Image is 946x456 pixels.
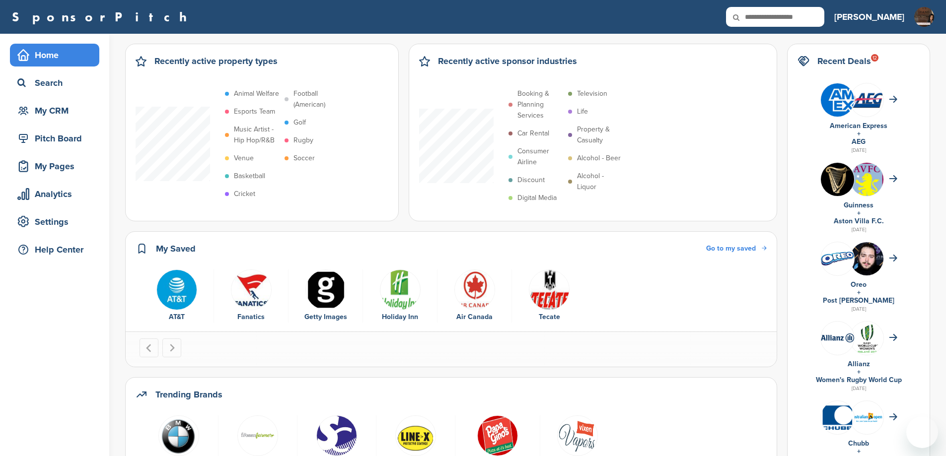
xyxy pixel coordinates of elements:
[460,415,535,455] a: Open uri20141112 50798 1czdyf5
[158,415,199,456] img: Screen shot 2015 05 22 at 9.40.47 am
[857,447,861,456] a: +
[145,312,209,323] div: AT&T
[706,244,756,253] span: Go to my saved
[577,153,621,164] p: Alcohol - Beer
[557,415,598,456] img: Screen shot 2017 12 08 at 11.49.40 am
[156,242,196,256] h2: My Saved
[851,280,867,289] a: Oreo
[442,269,507,323] a: Data Air Canada
[850,91,883,108] img: Open uri20141112 64162 1t4610c?1415809572
[512,269,586,323] div: 6 of 6
[15,130,99,147] div: Pitch Board
[577,88,607,99] p: Television
[848,439,869,448] a: Chubb
[817,54,871,68] h2: Recent Deals
[219,269,283,323] a: Data Fanatics
[381,415,450,455] a: Screen shot 2015 12 11 at 11.05.34 am
[10,210,99,233] a: Settings
[821,252,854,265] img: Data
[289,269,363,323] div: 3 of 6
[906,416,938,448] iframe: Button to launch messaging window
[517,193,557,203] p: Digital Media
[15,241,99,259] div: Help Center
[15,213,99,231] div: Settings
[395,415,436,456] img: Screen shot 2015 12 11 at 11.05.34 am
[234,88,279,99] p: Animal Welfare
[154,54,278,68] h2: Recently active property types
[368,269,432,323] a: Open uri20141112 50798 1wsss1y Holiday Inn
[10,127,99,150] a: Pitch Board
[10,99,99,122] a: My CRM
[857,288,861,297] a: +
[438,54,577,68] h2: Recently active sponsor industries
[302,415,371,455] a: Data
[577,124,623,146] p: Property & Casualty
[517,175,545,186] p: Discount
[577,106,588,117] p: Life
[10,155,99,178] a: My Pages
[305,269,346,310] img: Data
[798,305,920,314] div: [DATE]
[155,388,222,401] h2: Trending Brands
[821,403,854,431] img: Data
[293,135,313,146] p: Rugby
[821,333,854,342] img: Data
[368,312,432,323] div: Holiday Inn
[848,360,870,368] a: Allianz
[10,238,99,261] a: Help Center
[237,415,278,456] img: Ffarm
[816,376,902,384] a: Women's Rugby World Cup
[234,124,280,146] p: Music Artist - Hip Hop/R&B
[316,415,357,456] img: Data
[834,6,904,28] a: [PERSON_NAME]
[10,71,99,94] a: Search
[798,225,920,234] div: [DATE]
[231,269,272,310] img: Data
[852,137,866,146] a: AEG
[15,157,99,175] div: My Pages
[293,312,358,323] div: Getty Images
[517,88,563,121] p: Booking & Planning Services
[834,10,904,24] h3: [PERSON_NAME]
[234,153,254,164] p: Venue
[293,269,358,323] a: Data Getty Images
[293,117,306,128] p: Golf
[857,368,861,376] a: +
[914,7,934,27] img: Oleander ds
[12,10,193,23] a: SponsorPitch
[15,102,99,120] div: My CRM
[437,269,512,323] div: 5 of 6
[293,153,315,164] p: Soccer
[823,296,894,305] a: Post [PERSON_NAME]
[871,54,878,62] div: 12
[140,338,158,357] button: Go to last slide
[156,269,197,310] img: Tpli2eyp 400x400
[145,415,213,455] a: Screen shot 2015 05 22 at 9.40.47 am
[844,201,873,209] a: Guinness
[223,415,292,455] a: Ffarm
[545,415,610,455] a: Screen shot 2017 12 08 at 11.49.40 am
[798,384,920,393] div: [DATE]
[577,171,623,193] p: Alcohol - Liquor
[363,269,437,323] div: 4 of 6
[857,209,861,217] a: +
[850,322,883,358] img: Screen shot 2017 07 07 at 4.57.59 pm
[15,46,99,64] div: Home
[162,338,181,357] button: Next slide
[10,44,99,66] a: Home
[830,122,887,130] a: American Express
[214,269,289,323] div: 2 of 6
[821,83,854,117] img: Amex logo
[517,146,563,168] p: Consumer Airline
[834,217,884,225] a: Aston Villa F.C.
[10,183,99,205] a: Analytics
[517,312,582,323] div: Tecate
[477,415,518,456] img: Open uri20141112 50798 1czdyf5
[517,269,582,323] a: Teca Tecate
[850,163,883,210] img: Data?1415810237
[219,312,283,323] div: Fanatics
[234,106,275,117] p: Esports Team
[140,269,214,323] div: 1 of 6
[15,74,99,92] div: Search
[454,269,495,310] img: Data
